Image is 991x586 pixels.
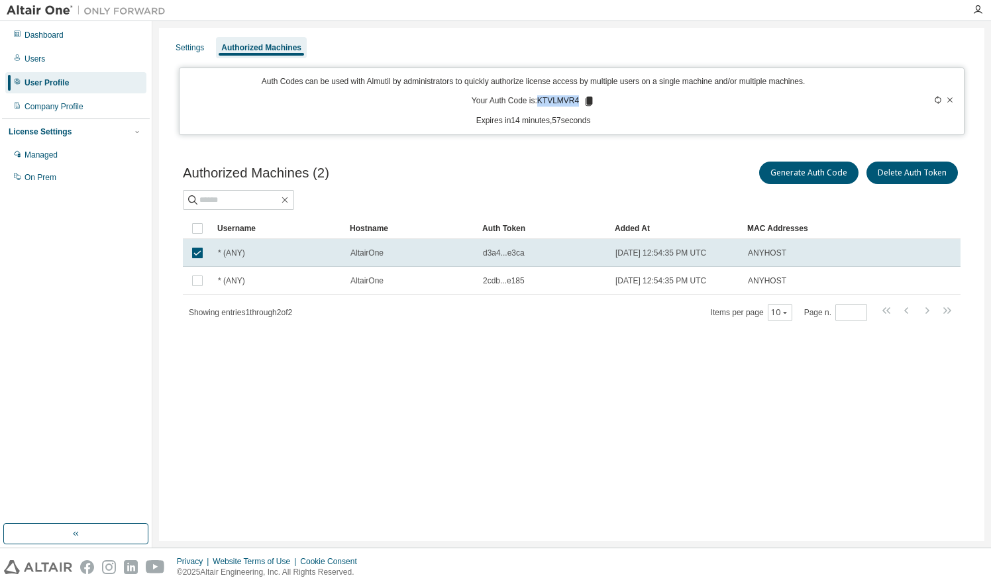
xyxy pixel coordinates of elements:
[25,30,64,40] div: Dashboard
[483,248,525,258] span: d3a4...e3ca
[482,218,604,239] div: Auth Token
[350,275,384,286] span: AltairOne
[189,308,292,317] span: Showing entries 1 through 2 of 2
[747,218,821,239] div: MAC Addresses
[217,218,339,239] div: Username
[80,560,94,574] img: facebook.svg
[771,307,789,318] button: 10
[176,42,204,53] div: Settings
[300,556,364,567] div: Cookie Consent
[711,304,792,321] span: Items per page
[25,172,56,183] div: On Prem
[748,275,786,286] span: ANYHOST
[218,275,245,286] span: * (ANY)
[187,76,878,87] p: Auth Codes can be used with Almutil by administrators to quickly authorize license access by mult...
[615,248,706,258] span: [DATE] 12:54:35 PM UTC
[213,556,300,567] div: Website Terms of Use
[4,560,72,574] img: altair_logo.svg
[483,275,525,286] span: 2cdb...e185
[472,95,595,107] p: Your Auth Code is: KTVLMVR4
[183,166,329,181] span: Authorized Machines (2)
[187,115,878,126] p: Expires in 14 minutes, 57 seconds
[7,4,172,17] img: Altair One
[866,162,958,184] button: Delete Auth Token
[177,556,213,567] div: Privacy
[25,54,45,64] div: Users
[350,248,384,258] span: AltairOne
[124,560,138,574] img: linkedin.svg
[221,42,301,53] div: Authorized Machines
[748,248,786,258] span: ANYHOST
[615,218,737,239] div: Added At
[102,560,116,574] img: instagram.svg
[25,101,83,112] div: Company Profile
[218,248,245,258] span: * (ANY)
[25,77,69,88] div: User Profile
[804,304,867,321] span: Page n.
[146,560,165,574] img: youtube.svg
[9,126,72,137] div: License Settings
[350,218,472,239] div: Hostname
[177,567,365,578] p: © 2025 Altair Engineering, Inc. All Rights Reserved.
[759,162,859,184] button: Generate Auth Code
[615,275,706,286] span: [DATE] 12:54:35 PM UTC
[25,150,58,160] div: Managed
